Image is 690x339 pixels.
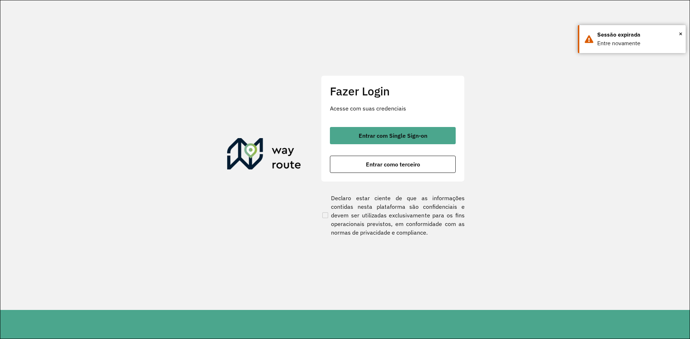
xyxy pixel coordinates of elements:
[679,28,682,39] span: ×
[597,30,680,39] div: Sessão expirada
[679,28,682,39] button: Close
[330,104,456,113] p: Acesse com suas credenciais
[366,161,420,167] span: Entrar como terceiro
[330,127,456,144] button: button
[330,156,456,173] button: button
[227,138,301,173] img: Roteirizador AmbevTech
[359,133,427,138] span: Entrar com Single Sign-on
[597,39,680,48] div: Entre novamente
[321,194,465,237] label: Declaro estar ciente de que as informações contidas nesta plataforma são confidenciais e devem se...
[330,84,456,98] h2: Fazer Login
